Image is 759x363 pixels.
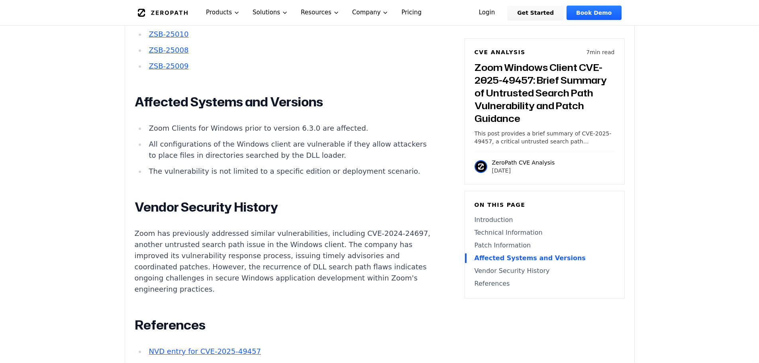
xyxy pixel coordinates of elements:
p: This post provides a brief summary of CVE-2025-49457, a critical untrusted search path vulnerabil... [475,130,615,145]
a: Book Demo [567,6,621,20]
img: ZeroPath CVE Analysis [475,160,487,173]
h3: Zoom Windows Client CVE-2025-49457: Brief Summary of Untrusted Search Path Vulnerability and Patc... [475,61,615,125]
a: Vendor Security History [475,266,615,276]
a: Technical Information [475,228,615,237]
a: Affected Systems and Versions [475,253,615,263]
h2: Vendor Security History [135,199,431,215]
p: ZeroPath CVE Analysis [492,159,555,167]
a: Get Started [508,6,563,20]
a: ZSB-25010 [149,30,188,38]
a: References [475,279,615,288]
a: ZSB-25009 [149,62,188,70]
li: The vulnerability is not limited to a specific edition or deployment scenario. [146,166,431,177]
a: Introduction [475,215,615,225]
a: NVD entry for CVE-2025-49457 [149,347,261,355]
p: [DATE] [492,167,555,175]
a: ZSB-25008 [149,46,188,54]
a: Patch Information [475,241,615,250]
a: Login [469,6,505,20]
h6: CVE Analysis [475,48,526,56]
h2: References [135,317,431,333]
h2: Affected Systems and Versions [135,94,431,110]
li: Zoom Clients for Windows prior to version 6.3.0 are affected. [146,123,431,134]
p: 7 min read [586,48,614,56]
h6: On this page [475,201,615,209]
li: All configurations of the Windows client are vulnerable if they allow attackers to place files in... [146,139,431,161]
p: Zoom has previously addressed similar vulnerabilities, including CVE-2024-24697, another untruste... [135,228,431,295]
